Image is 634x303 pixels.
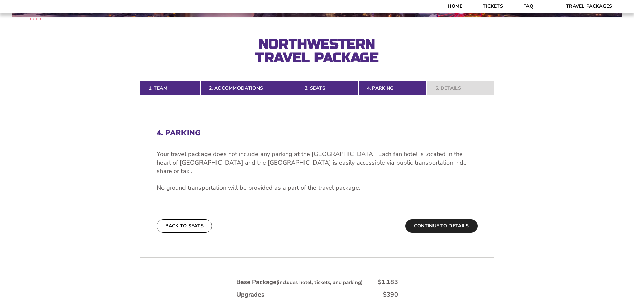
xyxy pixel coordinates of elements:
[296,81,359,96] a: 3. Seats
[200,81,296,96] a: 2. Accommodations
[243,37,392,64] h2: Northwestern Travel Package
[236,278,363,286] div: Base Package
[383,290,398,299] div: $390
[140,81,201,96] a: 1. Team
[157,184,478,192] p: No ground transportation will be provided as a part of the travel package.
[157,129,478,137] h2: 4. Parking
[276,279,363,286] small: (includes hotel, tickets, and parking)
[236,290,264,299] div: Upgrades
[405,219,478,233] button: Continue To Details
[378,278,398,286] div: $1,183
[20,3,50,33] img: CBS Sports Thanksgiving Classic
[157,150,478,176] p: Your travel package does not include any parking at the [GEOGRAPHIC_DATA]. Each fan hotel is loca...
[157,219,212,233] button: Back To Seats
